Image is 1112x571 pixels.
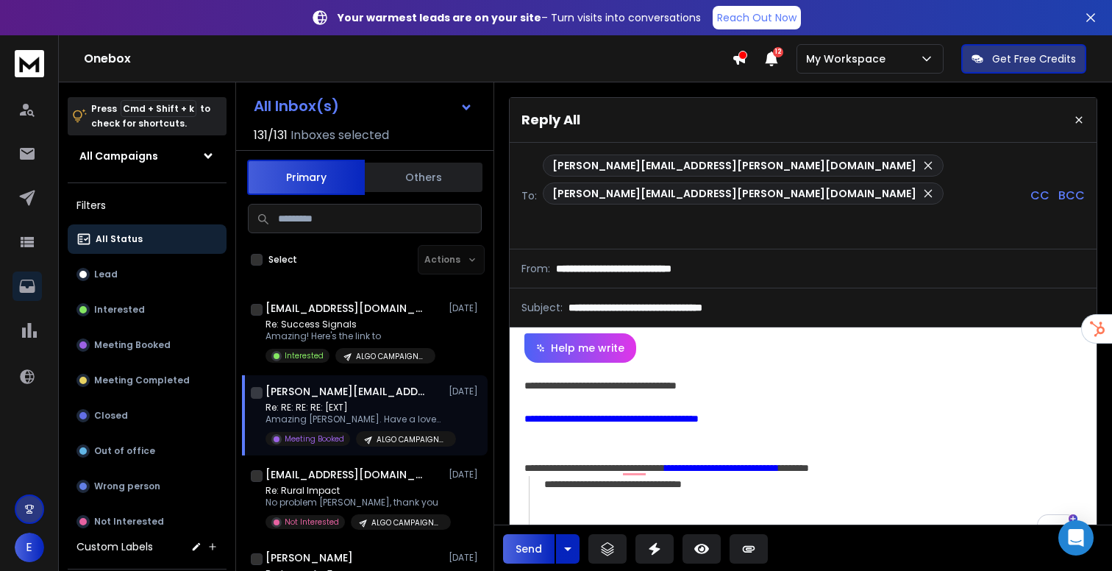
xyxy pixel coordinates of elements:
[68,366,227,395] button: Meeting Completed
[365,161,482,194] button: Others
[94,445,155,457] p: Out of office
[510,363,1097,551] div: To enrich screen reader interactions, please activate Accessibility in Grammarly extension settings
[91,102,210,131] p: Press to check for shortcuts.
[94,516,164,528] p: Not Interested
[265,384,427,399] h1: [PERSON_NAME][EMAIL_ADDRESS][PERSON_NAME][DOMAIN_NAME] +1
[773,47,783,57] span: 12
[449,302,482,314] p: [DATE]
[68,224,227,254] button: All Status
[961,44,1086,74] button: Get Free Credits
[265,330,435,342] p: Amazing! Here's the link to
[449,386,482,397] p: [DATE]
[254,127,288,144] span: 131 / 131
[285,350,324,361] p: Interested
[68,401,227,430] button: Closed
[377,434,447,445] p: ALGO CAMPAIGN- US HIGH TICKET
[15,533,44,562] button: E
[521,188,537,203] p: To:
[265,485,442,497] p: Re: Rural Impact
[449,552,482,564] p: [DATE]
[521,110,580,130] p: Reply All
[265,402,442,414] p: Re: RE: RE: RE: [EXT]
[265,467,427,482] h1: [EMAIL_ADDRESS][DOMAIN_NAME]
[94,375,190,386] p: Meeting Completed
[552,186,916,201] p: [PERSON_NAME][EMAIL_ADDRESS][PERSON_NAME][DOMAIN_NAME]
[265,319,435,330] p: Re: Success Signals
[1058,187,1085,205] p: BCC
[992,52,1076,66] p: Get Free Credits
[121,100,196,117] span: Cmd + Shift + k
[68,295,227,324] button: Interested
[503,534,555,564] button: Send
[524,333,636,363] button: Help me write
[15,50,44,77] img: logo
[285,433,344,444] p: Meeting Booked
[84,50,732,68] h1: Onebox
[806,52,891,66] p: My Workspace
[265,414,442,425] p: Amazing [PERSON_NAME]. Have a lovely
[68,260,227,289] button: Lead
[717,10,796,25] p: Reach Out Now
[521,261,550,276] p: From:
[68,507,227,536] button: Not Interested
[371,517,442,528] p: ALGO CAMPAIGN- US HIGH TICKET
[247,160,365,195] button: Primary
[68,195,227,216] h3: Filters
[268,254,297,266] label: Select
[291,127,389,144] h3: Inboxes selected
[76,539,153,554] h3: Custom Labels
[265,497,442,508] p: No problem [PERSON_NAME], thank you
[521,300,563,315] p: Subject:
[713,6,801,29] a: Reach Out Now
[338,10,541,25] strong: Your warmest leads are on your site
[1058,520,1094,556] div: Open Intercom Messenger
[68,330,227,360] button: Meeting Booked
[338,10,701,25] p: – Turn visits into conversations
[94,304,145,316] p: Interested
[552,158,916,173] p: [PERSON_NAME][EMAIL_ADDRESS][PERSON_NAME][DOMAIN_NAME]
[265,550,353,565] h1: [PERSON_NAME]
[94,269,118,280] p: Lead
[94,480,160,492] p: Wrong person
[356,351,427,362] p: ALGO CAMPAIGN- US HIGH TICKET
[242,91,485,121] button: All Inbox(s)
[285,517,339,528] p: Not Interested
[94,339,171,351] p: Meeting Booked
[254,99,339,113] h1: All Inbox(s)
[265,301,427,316] h1: [EMAIL_ADDRESS][DOMAIN_NAME]
[94,410,128,422] p: Closed
[1030,187,1049,205] p: CC
[449,469,482,480] p: [DATE]
[68,436,227,466] button: Out of office
[96,233,143,245] p: All Status
[79,149,158,163] h1: All Campaigns
[68,141,227,171] button: All Campaigns
[68,472,227,501] button: Wrong person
